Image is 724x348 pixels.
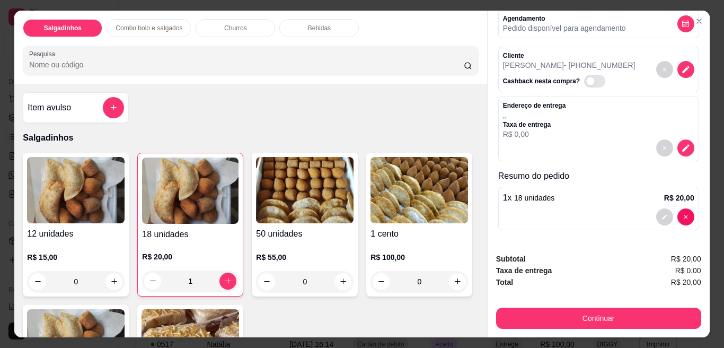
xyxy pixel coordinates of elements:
[256,157,354,223] img: product-image
[27,252,125,263] p: R$ 15,00
[258,273,275,290] button: decrease-product-quantity
[496,308,701,329] button: Continuar
[664,193,694,203] p: R$ 20,00
[27,228,125,240] h4: 12 unidades
[503,129,566,140] p: R$ 0,00
[105,273,122,290] button: increase-product-quantity
[496,278,513,286] strong: Total
[116,24,182,32] p: Combo bolo e salgados
[496,255,526,263] strong: Subtotal
[503,110,566,120] p: , ,
[656,208,673,225] button: decrease-product-quantity
[503,120,566,129] p: Taxa de entrega
[370,157,468,223] img: product-image
[29,59,464,70] input: Pesquisa
[503,23,626,33] p: Pedido disponível para agendamento
[144,273,161,290] button: decrease-product-quantity
[44,24,82,32] p: Salgadinhos
[671,253,701,265] span: R$ 20,00
[224,24,247,32] p: Churros
[256,228,354,240] h4: 50 unidades
[677,140,694,156] button: decrease-product-quantity
[103,97,124,118] button: add-separate-item
[503,60,635,71] p: [PERSON_NAME] - [PHONE_NUMBER]
[503,14,626,23] p: Agendamento
[503,192,555,204] p: 1 x
[256,252,354,263] p: R$ 55,00
[503,77,580,85] p: Cashback nesta compra?
[496,266,552,275] strong: Taxa de entrega
[27,157,125,223] img: product-image
[334,273,351,290] button: increase-product-quantity
[28,101,71,114] h4: Item avulso
[691,13,708,30] button: Close
[671,276,701,288] span: R$ 20,00
[675,265,701,276] span: R$ 0,00
[29,273,46,290] button: decrease-product-quantity
[142,251,239,262] p: R$ 20,00
[584,75,610,88] label: Automatic updates
[677,61,694,78] button: decrease-product-quantity
[23,132,478,144] p: Salgadinhos
[370,252,468,263] p: R$ 100,00
[449,273,466,290] button: increase-product-quantity
[498,170,699,182] p: Resumo do pedido
[142,158,239,224] img: product-image
[677,208,694,225] button: decrease-product-quantity
[219,273,236,290] button: increase-product-quantity
[370,228,468,240] h4: 1 cento
[142,228,239,241] h4: 18 unidades
[503,101,566,110] p: Endereço de entrega
[308,24,331,32] p: Bebidas
[514,194,554,202] span: 18 unidades
[373,273,390,290] button: decrease-product-quantity
[656,140,673,156] button: decrease-product-quantity
[29,49,59,58] label: Pesquisa
[677,15,694,32] button: decrease-product-quantity
[656,61,673,78] button: decrease-product-quantity
[503,51,635,60] p: Cliente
